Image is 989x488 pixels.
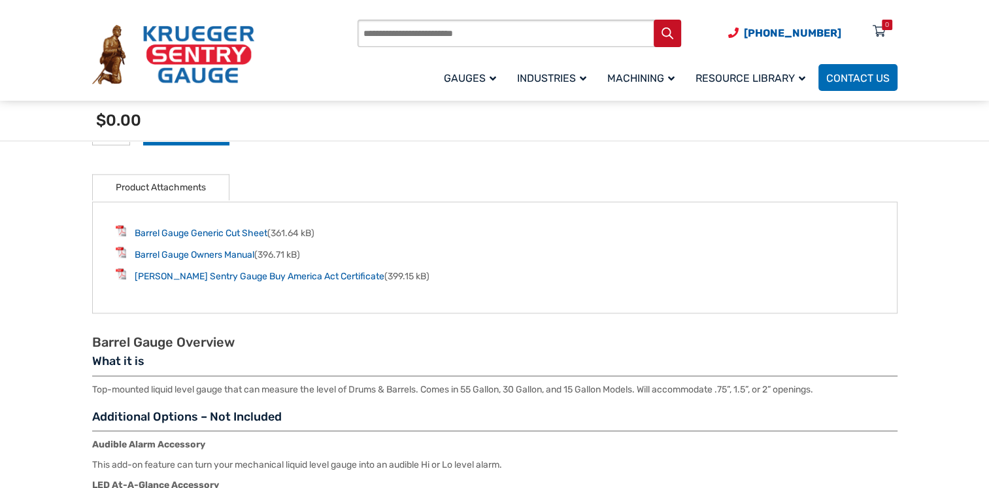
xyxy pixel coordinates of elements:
[92,439,205,450] strong: Audible Alarm Accessory
[826,72,890,84] span: Contact Us
[135,271,384,282] a: [PERSON_NAME] Sentry Gauge Buy America Act Certificate
[728,25,841,41] a: Phone Number (920) 434-8860
[96,111,141,130] span: $0.00
[599,62,688,93] a: Machining
[885,20,889,30] div: 0
[92,383,897,396] p: Top-mounted liquid level gauge that can measure the level of Drums & Barrels. Comes in 55 Gallon,...
[92,458,897,472] p: This add-on feature can turn your mechanical liquid level gauge into an audible Hi or Lo level al...
[517,72,586,84] span: Industries
[688,62,818,93] a: Resource Library
[135,228,267,239] a: Barrel Gauge Generic Cut Sheet
[116,268,874,283] li: (399.15 kB)
[92,354,897,376] h3: What it is
[818,64,897,91] a: Contact Us
[436,62,509,93] a: Gauges
[696,72,805,84] span: Resource Library
[116,175,206,200] a: Product Attachments
[444,72,496,84] span: Gauges
[135,249,254,260] a: Barrel Gauge Owners Manual
[744,27,841,39] span: [PHONE_NUMBER]
[92,410,897,432] h3: Additional Options – Not Included
[607,72,675,84] span: Machining
[116,225,874,240] li: (361.64 kB)
[92,25,254,85] img: Krueger Sentry Gauge
[116,247,874,262] li: (396.71 kB)
[92,334,897,351] h2: Barrel Gauge Overview
[509,62,599,93] a: Industries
